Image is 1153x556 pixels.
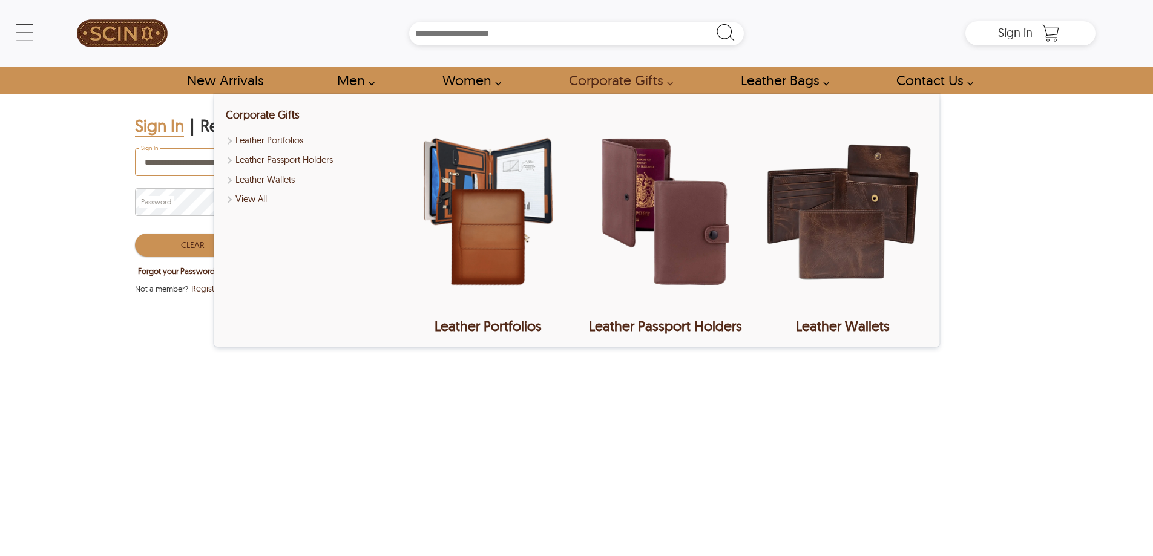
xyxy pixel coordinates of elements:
[1039,24,1063,42] a: Shopping Cart
[758,318,927,335] div: Leather Wallets
[403,318,573,335] div: Leather Portfolios
[226,134,395,148] a: Shop Leather Portfolios
[1102,508,1141,544] iframe: chat widget
[173,67,277,94] a: Shop New Arrivals
[191,283,242,295] span: Register Here
[323,67,381,94] a: shop men's leather jackets
[226,108,300,122] a: Shop Leather Corporate Gifts
[226,192,395,206] a: Shop Leather Corporate Gifts
[580,106,750,335] a: Leather Passport Holders
[403,106,573,318] img: Leather Portfolios
[226,173,395,187] a: Shop Leather Wallets
[57,6,187,61] a: SCIN
[77,6,168,61] img: SCIN
[129,299,286,326] iframe: Sign in with Google Button
[555,67,680,94] a: Shop Leather Corporate Gifts
[190,115,194,137] div: |
[135,283,188,295] span: Not a member?
[135,263,222,279] button: Forgot your Password?
[923,318,1141,502] iframe: chat widget
[882,67,980,94] a: contact-us
[758,106,927,318] img: Leather Wallets
[135,115,184,137] div: Sign In
[580,106,750,318] img: Leather Passport Holders
[200,115,300,137] div: Register Here
[998,29,1033,39] a: Sign in
[429,67,508,94] a: Shop Women Leather Jackets
[403,106,573,335] a: Leather Portfolios
[226,153,395,167] a: Shop Leather Passport Holders
[727,67,836,94] a: Shop Leather Bags
[758,106,927,335] a: Leather Wallets
[135,234,251,257] button: Clear
[580,318,750,335] div: Leather Passport Holders
[998,25,1033,40] span: Sign in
